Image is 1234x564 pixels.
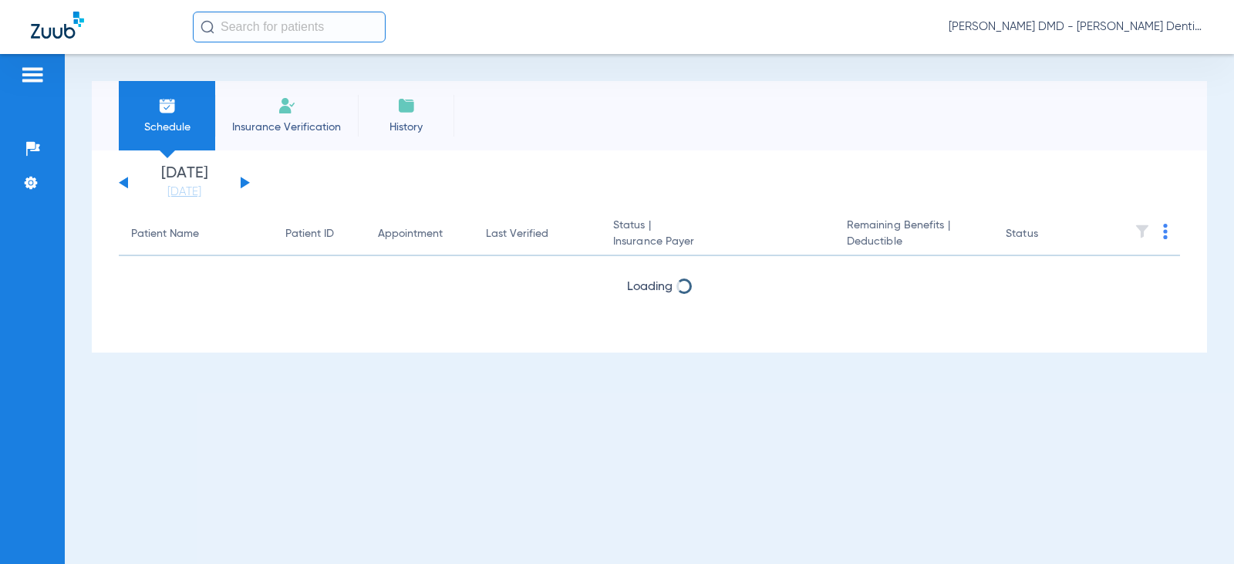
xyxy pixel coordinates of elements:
div: Appointment [378,226,443,242]
li: [DATE] [138,166,231,200]
span: Schedule [130,120,204,135]
a: [DATE] [138,184,231,200]
img: Zuub Logo [31,12,84,39]
img: History [397,96,416,115]
div: Last Verified [486,226,548,242]
div: Patient Name [131,226,261,242]
div: Appointment [378,226,461,242]
input: Search for patients [193,12,386,42]
img: group-dot-blue.svg [1163,224,1168,239]
th: Status | [601,213,834,256]
span: History [369,120,443,135]
img: Manual Insurance Verification [278,96,296,115]
div: Patient Name [131,226,199,242]
div: Patient ID [285,226,334,242]
th: Remaining Benefits | [834,213,993,256]
span: Insurance Verification [227,120,346,135]
img: Schedule [158,96,177,115]
img: Search Icon [201,20,214,34]
span: [PERSON_NAME] DMD - [PERSON_NAME] Dentistry PC [949,19,1203,35]
span: Loading [627,281,673,293]
img: filter.svg [1135,224,1150,239]
span: Deductible [847,234,981,250]
span: Insurance Payer [613,234,822,250]
img: hamburger-icon [20,66,45,84]
th: Status [993,213,1097,256]
div: Last Verified [486,226,588,242]
div: Patient ID [285,226,353,242]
